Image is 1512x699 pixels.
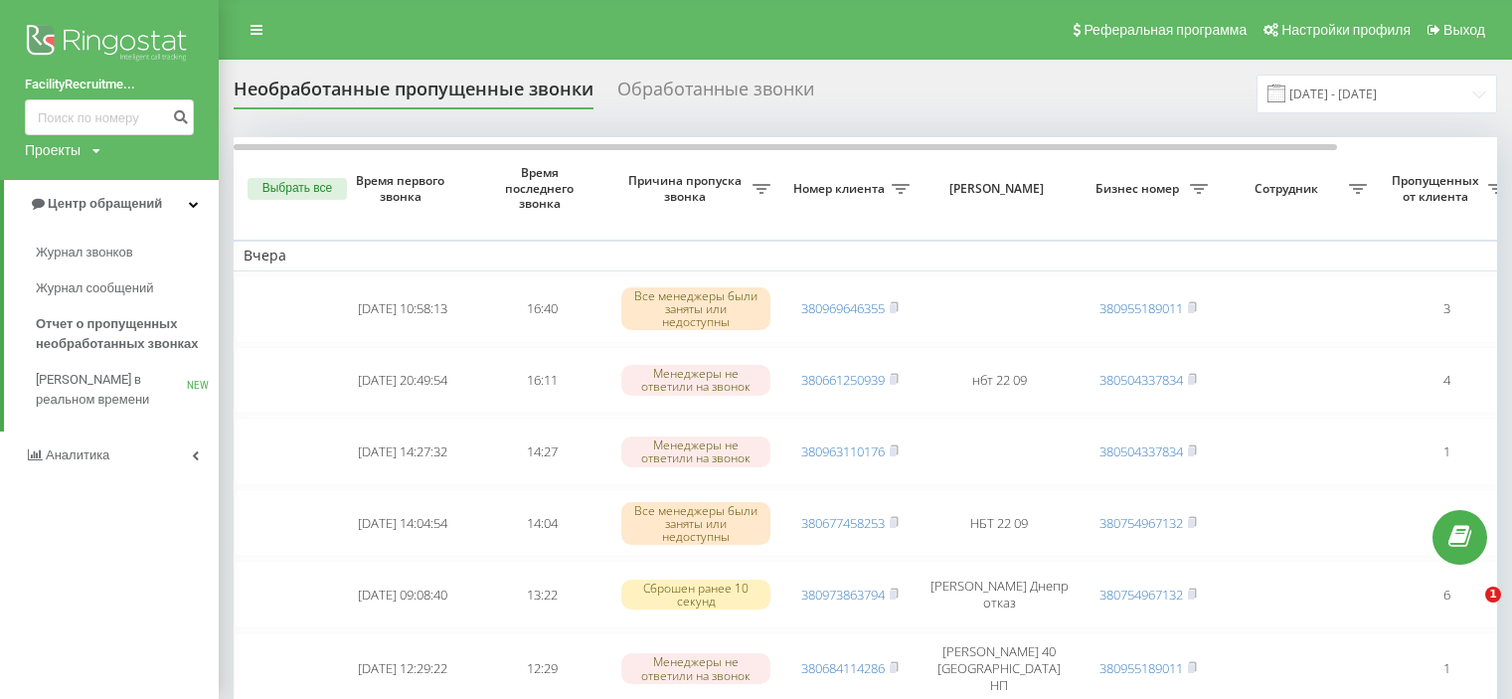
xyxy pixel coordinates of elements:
[472,347,611,415] td: 16:11
[36,306,219,362] a: Отчет о пропущенных необработанных звонках
[248,178,347,200] button: Выбрать все
[36,235,219,270] a: Журнал звонков
[46,447,109,462] span: Аналитика
[25,140,81,160] div: Проекты
[621,502,770,546] div: Все менеджеры были заняты или недоступны
[25,99,194,135] input: Поиск по номеру
[1228,181,1349,197] span: Сотрудник
[1485,587,1501,603] span: 1
[234,79,593,109] div: Необработанные пропущенные звонки
[333,347,472,415] td: [DATE] 20:49:54
[1281,22,1411,38] span: Настройки профиля
[621,287,770,331] div: Все менеджеры были заняты или недоступны
[1084,22,1247,38] span: Реферальная программа
[801,514,885,532] a: 380677458253
[1089,181,1190,197] span: Бизнес номер
[36,270,219,306] a: Журнал сообщений
[801,442,885,460] a: 380963110176
[25,20,194,70] img: Ringostat logo
[1099,371,1183,389] a: 380504337834
[472,489,611,557] td: 14:04
[36,370,187,410] span: [PERSON_NAME] в реальном времени
[333,489,472,557] td: [DATE] 14:04:54
[801,299,885,317] a: 380969646355
[936,181,1062,197] span: [PERSON_NAME]
[36,362,219,418] a: [PERSON_NAME] в реальном времениNEW
[36,243,133,262] span: Журнал звонков
[1444,587,1492,634] iframe: Intercom live chat
[1099,586,1183,604] a: 380754967132
[801,586,885,604] a: 380973863794
[4,180,219,228] a: Центр обращений
[801,659,885,677] a: 380684114286
[920,561,1079,628] td: [PERSON_NAME] Днепр отказ
[920,347,1079,415] td: нбт 22 09
[621,365,770,395] div: Менеджеры не ответили на звонок
[488,165,595,212] span: Время последнего звонка
[472,275,611,343] td: 16:40
[801,371,885,389] a: 380661250939
[621,580,770,610] div: Сброшен ранее 10 секунд
[617,79,814,109] div: Обработанные звонки
[790,181,892,197] span: Номер клиента
[333,275,472,343] td: [DATE] 10:58:13
[1443,22,1485,38] span: Выход
[472,418,611,485] td: 14:27
[48,196,162,211] span: Центр обращений
[1099,299,1183,317] a: 380955189011
[621,653,770,683] div: Менеджеры не ответили на звонок
[621,173,753,204] span: Причина пропуска звонка
[472,561,611,628] td: 13:22
[1099,659,1183,677] a: 380955189011
[1099,442,1183,460] a: 380504337834
[1387,173,1488,204] span: Пропущенных от клиента
[25,75,194,94] a: FacilityRecruitme...
[1099,514,1183,532] a: 380754967132
[333,561,472,628] td: [DATE] 09:08:40
[349,173,456,204] span: Время первого звонка
[333,418,472,485] td: [DATE] 14:27:32
[920,489,1079,557] td: НБТ 22 09
[621,437,770,466] div: Менеджеры не ответили на звонок
[36,278,153,298] span: Журнал сообщений
[36,314,209,354] span: Отчет о пропущенных необработанных звонках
